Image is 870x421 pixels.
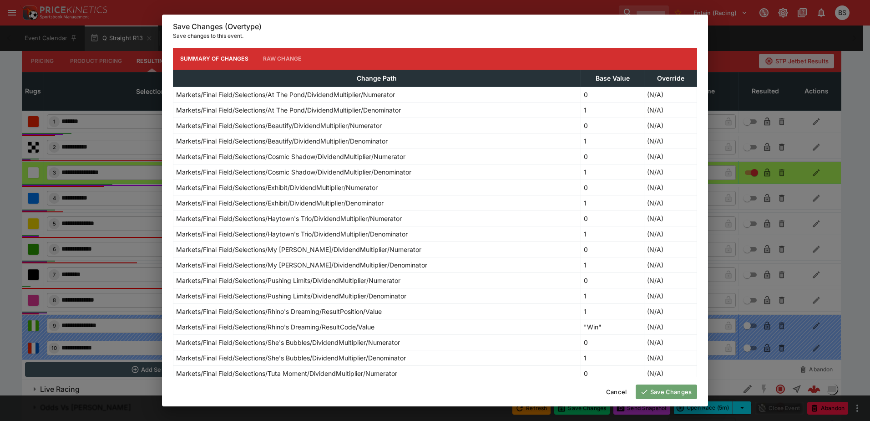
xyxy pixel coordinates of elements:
td: (N/A) [644,180,697,195]
td: 0 [581,118,644,133]
p: Markets/Final Field/Selections/Rhino's Dreaming/ResultPosition/Value [176,307,382,316]
td: 0 [581,180,644,195]
button: Save Changes [636,385,697,399]
p: Markets/Final Field/Selections/Pushing Limits/DividendMultiplier/Numerator [176,276,400,285]
td: (N/A) [644,102,697,118]
td: 1 [581,226,644,241]
p: Save changes to this event. [173,31,697,41]
td: 0 [581,149,644,164]
td: 1 [581,288,644,303]
p: Markets/Final Field/Selections/Haytown's Trio/DividendMultiplier/Numerator [176,214,402,223]
p: Markets/Final Field/Selections/Beautify/DividendMultiplier/Numerator [176,121,382,130]
td: 1 [581,303,644,319]
td: (N/A) [644,350,697,365]
p: Markets/Final Field/Selections/Exhibit/DividendMultiplier/Denominator [176,198,384,208]
td: 1 [581,133,644,149]
p: Markets/Final Field/Selections/My [PERSON_NAME]/DividendMultiplier/Denominator [176,260,427,270]
td: (N/A) [644,303,697,319]
td: 0 [581,334,644,350]
td: (N/A) [644,272,697,288]
td: 1 [581,195,644,210]
p: Markets/Final Field/Selections/At The Pond/DividendMultiplier/Numerator [176,90,395,99]
p: Markets/Final Field/Selections/Cosmic Shadow/DividendMultiplier/Denominator [176,167,411,177]
p: Markets/Final Field/Selections/She's Bubbles/DividendMultiplier/Denominator [176,353,406,363]
td: 0 [581,272,644,288]
p: Markets/Final Field/Selections/My [PERSON_NAME]/DividendMultiplier/Numerator [176,245,421,254]
td: (N/A) [644,210,697,226]
button: Summary of Changes [173,48,256,70]
td: "Win" [581,319,644,334]
th: Change Path [173,70,581,87]
td: 0 [581,365,644,381]
td: 1 [581,257,644,272]
td: 1 [581,102,644,118]
p: Markets/Final Field/Selections/Exhibit/DividendMultiplier/Numerator [176,183,378,192]
td: (N/A) [644,334,697,350]
p: Markets/Final Field/Selections/Tuta Moment/DividendMultiplier/Numerator [176,369,397,378]
td: (N/A) [644,195,697,210]
td: (N/A) [644,226,697,241]
td: 1 [581,164,644,180]
p: Markets/Final Field/Selections/Beautify/DividendMultiplier/Denominator [176,136,388,146]
td: 0 [581,87,644,102]
td: (N/A) [644,164,697,180]
td: 1 [581,350,644,365]
p: Markets/Final Field/Selections/Rhino's Dreaming/ResultCode/Value [176,322,374,332]
p: Markets/Final Field/Selections/Pushing Limits/DividendMultiplier/Denominator [176,291,406,301]
td: 0 [581,241,644,257]
td: (N/A) [644,288,697,303]
td: 0 [581,210,644,226]
td: (N/A) [644,118,697,133]
button: Cancel [601,385,632,399]
td: (N/A) [644,241,697,257]
td: (N/A) [644,257,697,272]
th: Base Value [581,70,644,87]
p: Markets/Final Field/Selections/She's Bubbles/DividendMultiplier/Numerator [176,338,400,347]
td: (N/A) [644,87,697,102]
td: (N/A) [644,133,697,149]
p: Markets/Final Field/Selections/Cosmic Shadow/DividendMultiplier/Numerator [176,152,405,161]
h6: Save Changes (Overtype) [173,22,697,31]
td: (N/A) [644,149,697,164]
p: Markets/Final Field/Selections/At The Pond/DividendMultiplier/Denominator [176,105,401,115]
button: Raw Change [256,48,309,70]
p: Markets/Final Field/Selections/Haytown's Trio/DividendMultiplier/Denominator [176,229,408,239]
th: Override [644,70,697,87]
td: (N/A) [644,319,697,334]
td: (N/A) [644,365,697,381]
